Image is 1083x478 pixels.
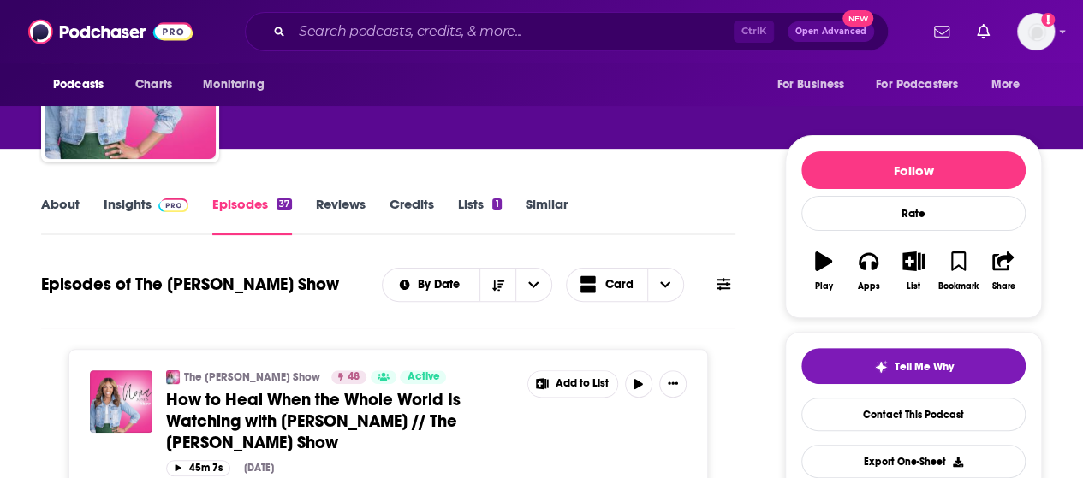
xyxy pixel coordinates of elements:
[292,18,734,45] input: Search podcasts, credits, & more...
[203,73,264,97] span: Monitoring
[515,269,551,301] button: open menu
[166,389,461,453] span: How to Heal When the Whole World Is Watching with [PERSON_NAME] // The [PERSON_NAME] Show
[991,73,1021,97] span: More
[970,17,997,46] a: Show notifications dropdown
[135,73,172,97] span: Charts
[927,17,956,46] a: Show notifications dropdown
[245,12,889,51] div: Search podcasts, credits, & more...
[801,196,1026,231] div: Rate
[788,21,874,42] button: Open AdvancedNew
[277,198,292,210] div: 37
[1017,13,1055,50] span: Logged in as WPubPR1
[316,196,366,235] a: Reviews
[166,389,515,453] a: How to Heal When the Whole World Is Watching with [PERSON_NAME] // The [PERSON_NAME] Show
[566,268,684,302] button: Choose View
[795,27,866,36] span: Open Advanced
[348,369,360,386] span: 48
[895,360,954,374] span: Tell Me Why
[801,240,846,302] button: Play
[53,73,104,97] span: Podcasts
[765,68,866,101] button: open menu
[938,281,979,292] div: Bookmark
[244,462,274,474] div: [DATE]
[400,370,446,384] a: Active
[41,68,126,101] button: open menu
[166,370,180,384] img: The Nona Jones Show
[166,460,230,476] button: 45m 7s
[979,68,1042,101] button: open menu
[212,196,292,235] a: Episodes37
[865,68,983,101] button: open menu
[407,369,439,386] span: Active
[891,240,936,302] button: List
[846,240,890,302] button: Apps
[734,21,774,43] span: Ctrl K
[492,198,501,210] div: 1
[124,68,182,101] a: Charts
[382,268,552,302] h2: Choose List sort
[858,281,880,292] div: Apps
[556,377,609,390] span: Add to List
[528,371,617,397] button: Show More Button
[801,445,1026,478] button: Export One-Sheet
[801,151,1026,189] button: Follow
[815,281,833,292] div: Play
[104,196,188,235] a: InsightsPodchaser Pro
[1017,13,1055,50] img: User Profile
[418,279,466,291] span: By Date
[1017,13,1055,50] button: Show profile menu
[801,348,1026,384] button: tell me why sparkleTell Me Why
[28,15,193,48] img: Podchaser - Follow, Share and Rate Podcasts
[936,240,980,302] button: Bookmark
[184,370,320,384] a: The [PERSON_NAME] Show
[191,68,286,101] button: open menu
[801,398,1026,431] a: Contact This Podcast
[458,196,501,235] a: Lists1
[991,281,1015,292] div: Share
[1041,13,1055,27] svg: Add a profile image
[981,240,1026,302] button: Share
[605,279,634,291] span: Card
[659,370,687,398] button: Show More Button
[383,279,479,291] button: open menu
[777,73,844,97] span: For Business
[842,10,873,27] span: New
[41,274,339,295] h1: Episodes of The [PERSON_NAME] Show
[331,370,366,384] a: 48
[479,269,515,301] button: Sort Direction
[907,281,920,292] div: List
[876,73,958,97] span: For Podcasters
[874,360,888,374] img: tell me why sparkle
[90,370,152,433] img: How to Heal When the Whole World Is Watching with Samantha Lee // The Nona Jones Show
[41,196,80,235] a: About
[390,196,434,235] a: Credits
[526,196,568,235] a: Similar
[158,198,188,212] img: Podchaser Pro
